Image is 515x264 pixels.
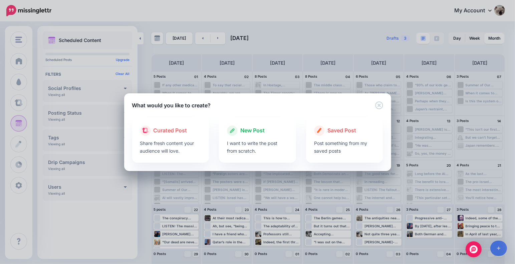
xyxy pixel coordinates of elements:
img: create.png [317,128,322,133]
img: curate.png [142,128,149,133]
button: Close [375,101,383,110]
p: Share fresh content your audience will love. [140,139,201,155]
span: Curated Post [154,126,187,135]
p: Post something from my saved posts [314,139,375,155]
div: Open Intercom Messenger [466,241,482,257]
p: I want to write the post from scratch. [227,139,288,155]
span: New Post [240,126,265,135]
h5: What would you like to create? [132,101,211,109]
span: Saved Post [327,126,356,135]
